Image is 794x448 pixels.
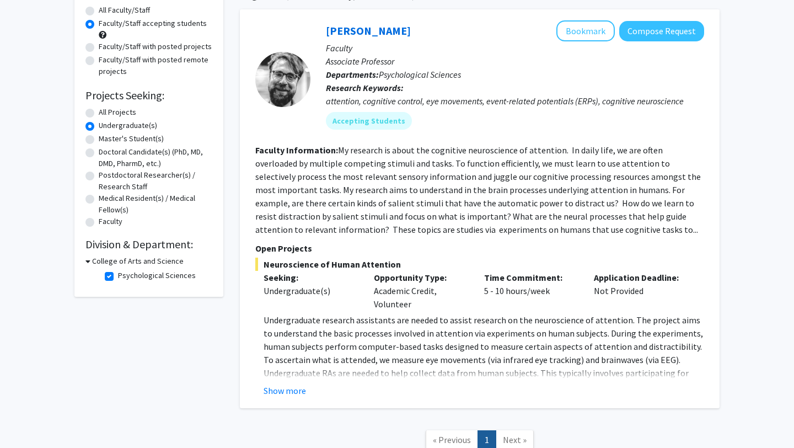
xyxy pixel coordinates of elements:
p: Associate Professor [326,55,704,68]
label: Faculty/Staff with posted remote projects [99,54,212,77]
label: Master's Student(s) [99,133,164,145]
label: All Projects [99,106,136,118]
b: Departments: [326,69,379,80]
b: Faculty Information: [255,145,338,156]
button: Show more [264,384,306,397]
h2: Projects Seeking: [85,89,212,102]
label: Faculty [99,216,122,227]
b: Research Keywords: [326,82,404,93]
label: Faculty/Staff accepting students [99,18,207,29]
label: Psychological Sciences [118,270,196,281]
p: Open Projects [255,242,704,255]
label: Doctoral Candidate(s) (PhD, MD, DMD, PharmD, etc.) [99,146,212,169]
div: 5 - 10 hours/week [476,271,586,311]
span: Psychological Sciences [379,69,461,80]
p: Opportunity Type: [374,271,468,284]
h3: College of Arts and Science [92,255,184,267]
div: attention, cognitive control, eye movements, event-related potentials (ERPs), cognitive neuroscience [326,94,704,108]
div: Undergraduate(s) [264,284,357,297]
p: Seeking: [264,271,357,284]
p: Undergraduate research assistants are needed to assist research on the neuroscience of attention.... [264,313,704,419]
p: Time Commitment: [484,271,578,284]
span: Neuroscience of Human Attention [255,258,704,271]
p: Application Deadline: [594,271,688,284]
label: Postdoctoral Researcher(s) / Research Staff [99,169,212,193]
iframe: Chat [8,398,47,440]
span: Next » [503,434,527,445]
label: All Faculty/Staff [99,4,150,16]
label: Undergraduate(s) [99,120,157,131]
button: Compose Request to Nicholas Gaspelin [619,21,704,41]
fg-read-more: My research is about the cognitive neuroscience of attention. In daily life, we are often overloa... [255,145,701,235]
label: Medical Resident(s) / Medical Fellow(s) [99,193,212,216]
button: Add Nicholas Gaspelin to Bookmarks [556,20,615,41]
p: Faculty [326,41,704,55]
a: [PERSON_NAME] [326,24,411,38]
mat-chip: Accepting Students [326,112,412,130]
div: Not Provided [586,271,696,311]
div: Academic Credit, Volunteer [366,271,476,311]
span: « Previous [433,434,471,445]
h2: Division & Department: [85,238,212,251]
label: Faculty/Staff with posted projects [99,41,212,52]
